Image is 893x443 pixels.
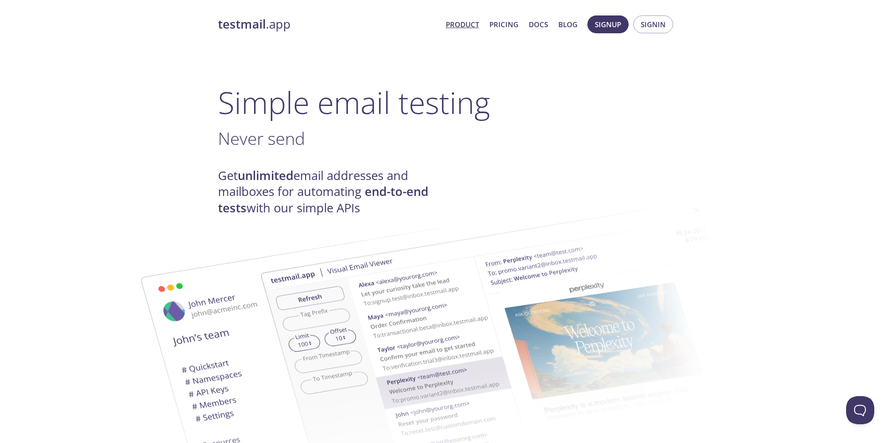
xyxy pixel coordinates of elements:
[529,18,548,30] a: Docs
[633,15,673,33] button: Signin
[595,18,621,30] span: Signup
[218,84,675,120] h1: Simple email testing
[846,396,874,424] iframe: Help Scout Beacon - Open
[218,16,266,32] strong: testmail
[446,18,479,30] a: Product
[218,127,305,150] span: Never send
[489,18,518,30] a: Pricing
[218,168,447,216] h4: Get email addresses and mailboxes for automating with our simple APIs
[218,16,438,32] a: testmail.app
[558,18,578,30] a: Blog
[218,183,428,216] strong: end-to-end tests
[641,18,666,30] span: Signin
[587,15,629,33] button: Signup
[238,167,293,184] strong: unlimited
